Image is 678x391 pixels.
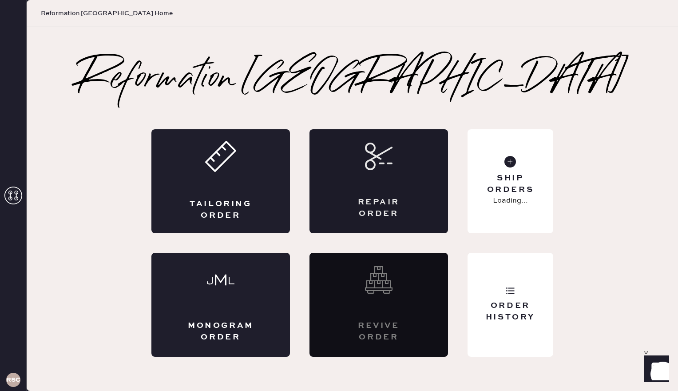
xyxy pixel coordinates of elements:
[41,9,173,18] span: Reformation [GEOGRAPHIC_DATA] Home
[187,199,254,221] div: Tailoring Order
[636,351,674,389] iframe: Front Chat
[475,300,546,323] div: Order History
[345,197,412,219] div: Repair Order
[6,377,20,383] h3: RSCPA
[309,253,448,357] div: Interested? Contact us at care@hemster.co
[78,62,627,97] h2: Reformation [GEOGRAPHIC_DATA]
[187,320,254,343] div: Monogram Order
[345,320,412,343] div: Revive order
[493,195,528,206] p: Loading...
[475,173,546,195] div: Ship Orders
